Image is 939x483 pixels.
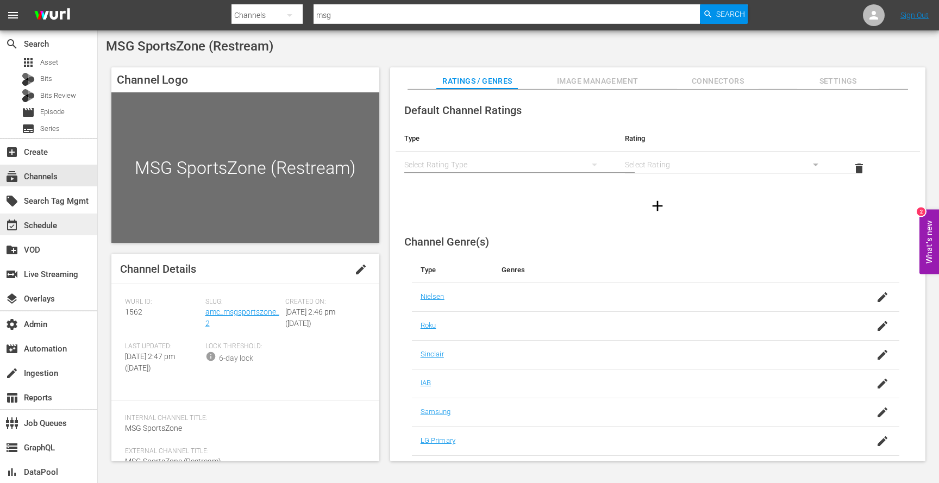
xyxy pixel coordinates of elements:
span: Connectors [677,74,759,88]
a: Sinclair [421,350,444,358]
span: Last Updated: [125,342,200,351]
span: Channel Details [120,262,196,275]
span: Create [5,146,18,159]
span: Bits [40,73,52,84]
span: Episode [22,106,35,119]
span: Asset [22,56,35,69]
h4: Channel Logo [111,67,379,92]
span: Search Tag Mgmt [5,195,18,208]
span: DataPool [5,466,18,479]
span: Wurl ID: [125,298,200,306]
span: Admin [5,318,18,331]
span: Image Management [557,74,638,88]
span: Job Queues [5,417,18,430]
div: 2 [917,207,925,216]
span: MSG SportsZone (Restream) [106,39,273,54]
span: menu [7,9,20,22]
span: External Channel Title: [125,447,360,456]
div: 6-day lock [219,353,253,364]
span: Channel Genre(s) [404,235,489,248]
span: Slug: [205,298,280,306]
a: Nielsen [421,292,445,300]
a: amc_msgsportszone_2 [205,308,279,328]
button: edit [348,256,374,283]
div: Bits Review [22,89,35,102]
div: MSG SportsZone (Restream) [111,92,379,243]
th: Genres [493,257,845,283]
th: Type [412,257,493,283]
span: Asset [40,57,58,68]
a: Samsung [421,407,451,416]
span: [DATE] 2:46 pm ([DATE]) [285,308,335,328]
button: Search [700,4,748,24]
span: Default Channel Ratings [404,104,522,117]
span: [DATE] 2:47 pm ([DATE]) [125,352,175,372]
span: MSG SportsZone [125,424,182,432]
th: Rating [616,126,837,152]
span: Created On: [285,298,360,306]
span: Search [5,37,18,51]
table: simple table [396,126,920,185]
span: VOD [5,243,18,256]
span: Overlays [5,292,18,305]
img: ans4CAIJ8jUAAAAAAAAAAAAAAAAAAAAAAAAgQb4GAAAAAAAAAAAAAAAAAAAAAAAAJMjXAAAAAAAAAAAAAAAAAAAAAAAAgAT5G... [26,3,78,28]
a: LG Primary [421,436,455,444]
th: Type [396,126,616,152]
span: Automation [5,342,18,355]
div: Bits [22,73,35,86]
span: edit [354,263,367,276]
span: info [205,351,216,362]
span: Bits Review [40,90,76,101]
button: delete [846,155,872,181]
span: Internal Channel Title: [125,414,360,423]
a: IAB [421,379,431,387]
span: Schedule [5,219,18,232]
span: Lock Threshold: [205,342,280,351]
span: Ingestion [5,367,18,380]
span: Episode [40,106,65,117]
span: Channels [5,170,18,183]
span: Search [716,4,745,24]
span: Settings [797,74,879,88]
span: Ratings / Genres [436,74,518,88]
button: Open Feedback Widget [919,209,939,274]
span: Series [22,122,35,135]
a: Roku [421,321,436,329]
span: delete [853,162,866,175]
a: Sign Out [900,11,929,20]
span: Live Streaming [5,268,18,281]
span: MSG SportsZone (Restream) [125,457,221,466]
span: 1562 [125,308,142,316]
span: GraphQL [5,441,18,454]
span: Series [40,123,60,134]
span: Reports [5,391,18,404]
